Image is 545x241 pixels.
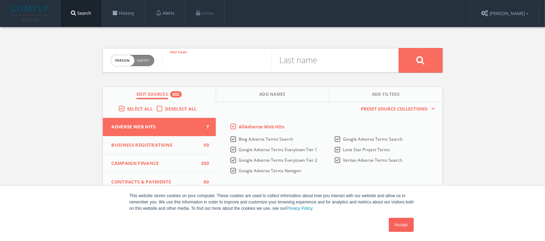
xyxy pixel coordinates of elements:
[343,147,390,153] span: Lone Star Project Terms
[330,87,443,102] button: Add Filters
[103,136,216,155] button: Business Registrations50
[103,87,216,102] button: Edit Sources892
[343,157,402,163] span: Veritas Adverse Terms Search
[137,58,149,63] span: Entity
[239,157,317,163] span: Google Adverse Terms Everytown Tier 2
[112,142,199,149] span: Business Registrations
[239,147,317,153] span: Google Adverse Terms Everytown Tier 1
[239,136,293,142] span: Bing Adverse Terms Search
[127,106,153,112] span: Select All
[216,87,330,102] button: Add Names
[170,91,182,98] div: 892
[198,123,209,130] span: 7
[357,106,431,113] span: Preset Source Collections
[103,154,216,173] button: Campaign Finance330
[137,91,168,99] span: Edit Sources
[103,173,216,192] button: Contracts & Payments60
[112,179,199,186] span: Contracts & Payments
[259,91,286,99] span: Add Names
[198,160,209,167] span: 330
[112,160,199,167] span: Campaign Finance
[165,106,197,112] span: Deselect All
[129,193,416,212] p: This website stores cookies on your computer. These cookies are used to collect information about...
[112,123,199,130] span: Adverse Web Hits
[239,168,301,174] span: Google Adverse Terms Nextgen
[357,106,435,113] button: Preset Source Collections
[372,91,400,99] span: Add Filters
[286,206,312,211] a: Privacy Policy
[343,136,403,142] span: Google Adverse Terms Search
[11,5,50,21] img: illumis
[111,55,134,66] span: person
[198,142,209,149] span: 50
[239,123,284,130] span: All Adverse Web Hits
[103,118,216,136] button: Adverse Web Hits7
[198,179,209,186] span: 60
[389,218,414,232] a: Accept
